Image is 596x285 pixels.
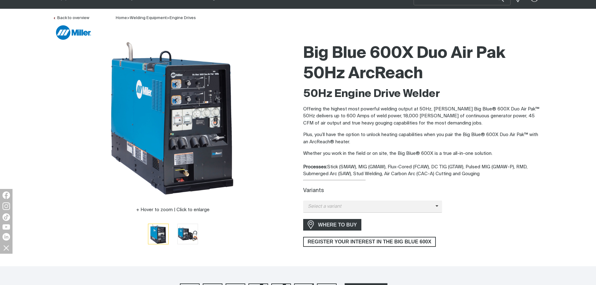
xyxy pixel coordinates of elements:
[132,206,213,214] button: Hover to zoom | Click to enlarge
[148,224,168,244] img: Big Blue 600X Duo Air Pak 50Hz ArcReach
[95,40,251,197] img: Big Blue 600X Duo Air Pak 50Hz ArcReach
[314,220,361,230] span: WHERE TO BUY
[167,16,170,20] span: >
[303,165,327,169] strong: Processes:
[1,242,12,253] img: hide socials
[304,237,436,247] span: REGISTER YOUR INTEREST IN THE BIG BLUE 600X
[178,224,198,244] img: Big Blue 600X Duo Air Pak 50Hz ArcReach
[303,87,543,101] h2: 50Hz Engine Drive Welder
[177,224,198,244] button: Go to slide 2
[303,219,362,231] a: WHERE TO BUY
[3,213,10,221] img: TikTok
[170,16,196,20] a: Engine Drives
[303,131,543,145] p: Plus, you’ll have the option to unlock heating capabilities when you pair the Big Blue® 600X Duo ...
[303,237,436,247] a: REGISTER YOUR INTEREST IN THE BIG BLUE 600X
[303,150,543,157] p: Whether you work in the field or on site, the Big Blue® 600X is a true all-in-one solution.
[303,43,543,84] h1: Big Blue 600X Duo Air Pak 50Hz ArcReach
[3,224,10,230] img: YouTube
[53,16,89,20] a: Back to overview
[3,233,10,241] img: LinkedIn
[303,203,436,210] span: Select a variant
[303,164,543,178] div: Stick (SMAW), MIG (GMAW), Flux-Cored (FCAW), DC TIG (GTAW), Pulsed MIG (GMAW-P), RMD, Submerged A...
[116,16,127,20] a: Home
[3,191,10,199] img: Facebook
[303,188,324,193] label: Variants
[127,16,130,20] span: >
[3,202,10,210] img: Instagram
[303,106,543,127] p: Offering the highest most powerful welding output at 50Hz, [PERSON_NAME] Big Blue® 600X Duo Air P...
[130,16,167,20] a: Welding Equipment
[148,224,169,244] button: Go to slide 1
